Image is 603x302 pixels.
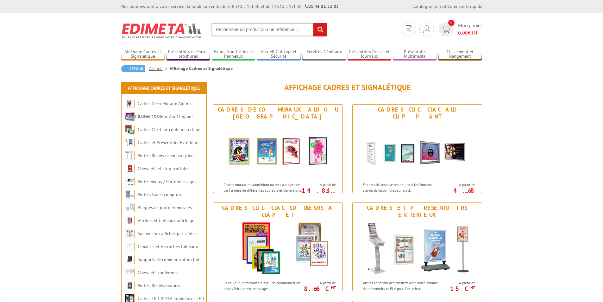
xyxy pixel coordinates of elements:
[125,242,135,251] img: Cimaises et Accroches tableaux
[125,281,135,290] img: Porte-affiches muraux
[300,287,336,291] p: 8.66 €
[125,190,135,199] img: Porte-visuels comptoirs
[305,3,339,9] strong: 01 46 81 33 03
[138,218,194,223] a: Vitrines et tableaux affichage
[352,104,482,193] a: Cadres Clic-Clac Alu Clippant Cadres Clic-Clac Alu Clippant Finition alu anodisé naturel, tous le...
[313,23,327,36] input: rechercher
[121,19,202,42] img: Edimeta
[304,280,336,286] span: A partir de
[166,49,210,60] a: Présentoirs et Porte-brochures
[213,104,343,193] a: Cadres Deco Muraux Alu ou [GEOGRAPHIC_DATA] Cadres Deco Muraux Alu ou Bois Cadres muraux en alumi...
[363,182,441,193] p: Finition alu anodisé naturel, tous les formats standards disponibles sur stock.
[331,285,336,290] sup: HT
[125,101,191,119] a: Cadres Deco Muraux Alu ou [GEOGRAPHIC_DATA]
[354,204,480,218] div: Cadres et Présentoirs Extérieur
[138,205,192,210] a: Plaques de porte et murales
[443,182,475,187] span: A partir de
[211,23,327,36] input: Rechercher un produit ou une référence...
[458,22,482,36] span: Mon panier
[213,202,343,291] a: Cadres Clic-Clac couleurs à clapet Cadres Clic-Clac couleurs à clapet La couleur un formidable ou...
[470,190,475,196] sup: HT
[223,280,302,291] p: La couleur un formidable outil de communication pour véhiculer vos messages !
[359,220,476,277] img: Cadres et Présentoirs Extérieur
[440,189,475,196] p: 4.68 €
[121,65,145,72] a: Retour
[448,3,482,9] a: Commande rapide
[470,285,475,290] sup: HT
[423,25,430,33] img: devis rapide
[125,151,135,160] img: Porte-affiches de sol sur pied
[437,22,482,36] a: devis rapide 0 Mon panier 0,00€ HT
[138,244,198,249] a: Cimaises et Accroches tableaux
[121,49,165,60] a: Affichage Cadres et Signalétique
[149,66,170,71] a: Accueil
[138,127,202,132] a: Cadres Clic-Clac couleurs à clapet
[302,49,346,60] a: Services Généraux
[441,26,450,33] img: devis rapide
[138,114,193,119] a: Cadres Clic-Clac Alu Clippant
[458,29,482,36] span: € HT
[393,49,437,60] a: Présentoirs Multimédia
[125,164,135,173] img: Chevalets et stop trottoirs
[219,122,336,179] img: Cadres Deco Muraux Alu ou Bois
[448,20,455,26] span: 0
[138,231,197,236] a: Suspension affiches par câbles
[138,283,180,288] a: Porte-affiches muraux
[125,216,135,225] img: Vitrines et tableaux affichage
[125,229,135,238] img: Suspension affiches par câbles
[138,296,204,301] a: Cadres LED & PLV lumineuses LED
[352,202,482,291] a: Cadres et Présentoirs Extérieur Cadres et Présentoirs Extérieur Attirez le regard des passants av...
[138,166,189,171] a: Chevalets et stop trottoirs
[138,153,193,158] a: Porte-affiches de sol sur pied
[443,280,475,286] span: A partir de
[121,3,339,10] div: Nos équipes sont à votre service du lundi au vendredi de 8h30 à 12h30 et de 13h30 à 17h30
[406,25,412,33] img: devis rapide
[212,49,255,60] a: Exposition Grilles et Panneaux
[125,138,135,147] img: Cadres et Présentoirs Extérieur
[125,203,135,212] img: Plaques de porte et murales
[363,280,441,291] p: Attirez le regard des passants avec notre gamme de présentoirs et PLV pour l'extérieur
[138,192,183,197] a: Porte-visuels comptoirs
[128,85,200,91] a: Affichage Cadres et Signalétique
[359,122,476,179] img: Cadres Clic-Clac Alu Clippant
[219,220,336,277] img: Cadres Clic-Clac couleurs à clapet
[125,99,135,108] img: Cadres Deco Muraux Alu ou Bois
[215,204,341,218] div: Cadres Clic-Clac couleurs à clapet
[125,125,135,134] img: Cadres Clic-Clac couleurs à clapet
[215,106,341,120] div: Cadres Deco Muraux Alu ou [GEOGRAPHIC_DATA]
[331,190,336,196] sup: HT
[412,3,482,10] div: |
[125,177,135,186] img: Porte-menus / Porte-messages
[354,106,480,120] div: Cadres Clic-Clac Alu Clippant
[304,182,336,187] span: A partir de
[213,83,482,92] h1: Affichage Cadres et Signalétique
[300,189,336,196] p: 14.84 €
[438,49,482,60] a: Classement et Rangement
[170,65,233,72] li: Affichage Cadres et Signalétique
[257,49,301,60] a: Accueil Guidage et Sécurité
[223,182,302,204] p: Cadres muraux en aluminium ou bois à ouverture par l'arrière de différentes couleurs et dimension...
[458,29,468,36] span: 0,00
[138,257,201,262] a: Supports de communication bois
[348,49,391,60] a: Présentoirs Presse et Journaux
[412,3,447,9] a: Catalogue gratuit
[125,255,135,264] img: Supports de communication bois
[440,287,475,291] p: 15 €
[138,179,196,184] a: Porte-menus / Porte-messages
[125,268,135,277] img: Chevalets conférence
[138,270,179,275] a: Chevalets conférence
[138,140,198,145] a: Cadres et Présentoirs Extérieur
